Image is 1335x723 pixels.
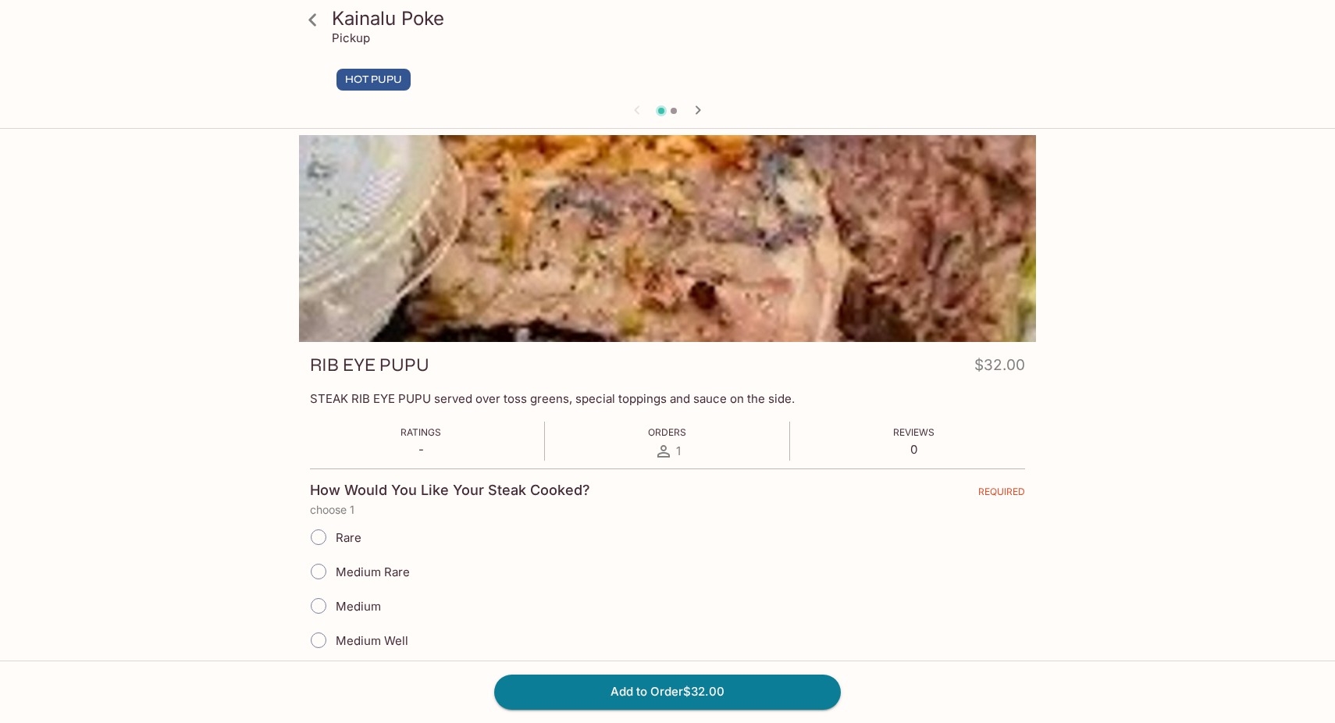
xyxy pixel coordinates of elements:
span: REQUIRED [978,486,1025,504]
span: Medium Well [336,633,408,648]
p: - [400,442,441,457]
h4: How Would You Like Your Steak Cooked? [310,482,590,499]
span: Medium Rare [336,565,410,579]
span: Orders [648,426,686,438]
span: Rare [336,530,361,545]
span: Medium [336,599,381,614]
button: Add to Order$32.00 [494,675,841,709]
div: RIB EYE PUPU [299,135,1036,342]
h3: RIB EYE PUPU [310,353,429,377]
p: choose 1 [310,504,1025,516]
h3: Kainalu Poke [332,6,1030,30]
p: 0 [893,442,934,457]
button: HOT PUPU [336,69,411,91]
p: STEAK RIB EYE PUPU served over toss greens, special toppings and sauce on the side. [310,391,1025,406]
p: Pickup [332,30,370,45]
span: Ratings [400,426,441,438]
span: 1 [676,443,681,458]
span: Reviews [893,426,934,438]
h4: $32.00 [974,353,1025,383]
